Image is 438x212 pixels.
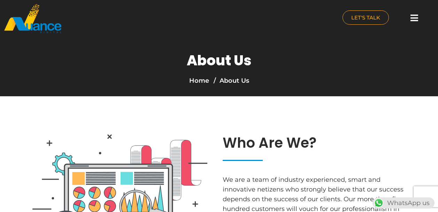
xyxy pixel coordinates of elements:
li: About Us [212,76,249,85]
span: LET'S TALK [351,15,380,20]
a: LET'S TALK [343,10,389,25]
img: nuance-qatar_logo [3,3,62,34]
a: nuance-qatar_logo [3,3,216,34]
img: WhatsApp [373,197,384,209]
a: Home [189,77,209,84]
a: WhatsAppWhatsApp us [372,199,435,207]
h2: Who Are We? [223,134,414,151]
div: WhatsApp us [372,197,435,209]
h1: About Us [187,52,252,69]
